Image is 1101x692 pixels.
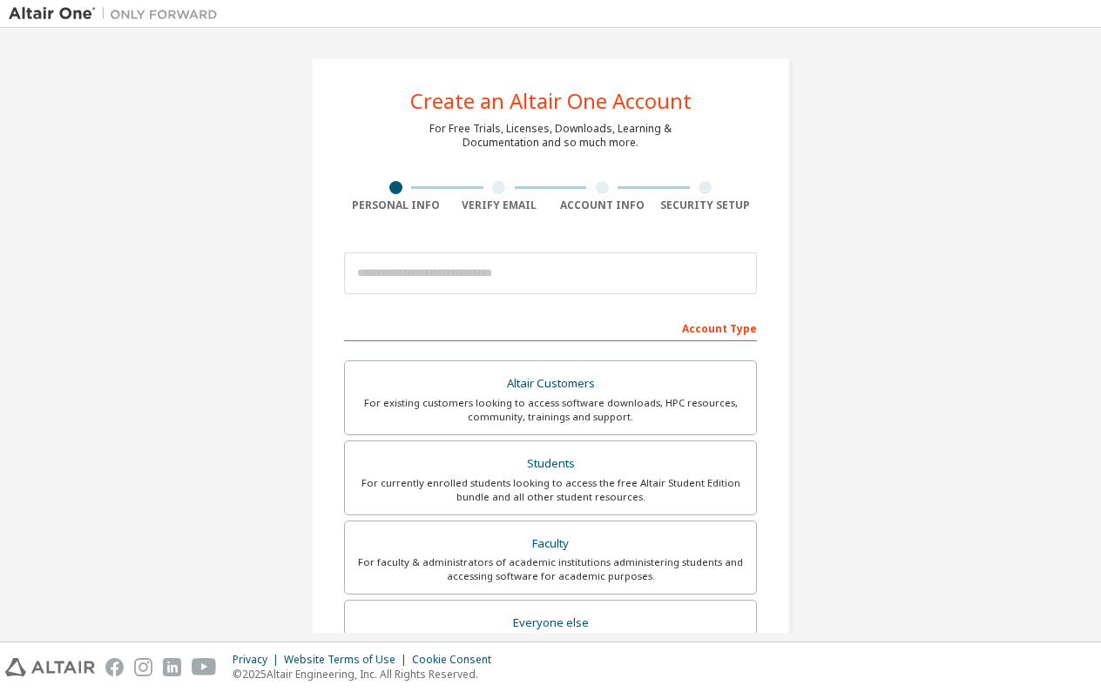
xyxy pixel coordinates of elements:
[105,658,124,676] img: facebook.svg
[355,532,746,556] div: Faculty
[448,198,551,212] div: Verify Email
[233,653,284,667] div: Privacy
[355,372,746,396] div: Altair Customers
[429,122,672,150] div: For Free Trials, Licenses, Downloads, Learning & Documentation and so much more.
[192,658,217,676] img: youtube.svg
[134,658,152,676] img: instagram.svg
[5,658,95,676] img: altair_logo.svg
[410,91,692,111] div: Create an Altair One Account
[163,658,181,676] img: linkedin.svg
[9,5,226,23] img: Altair One
[355,611,746,635] div: Everyone else
[355,555,746,583] div: For faculty & administrators of academic institutions administering students and accessing softwa...
[233,667,502,682] p: © 2025 Altair Engineering, Inc. All Rights Reserved.
[355,396,746,424] div: For existing customers looking to access software downloads, HPC resources, community, trainings ...
[654,198,758,212] div: Security Setup
[344,198,448,212] div: Personal Info
[344,313,757,341] div: Account Type
[284,653,412,667] div: Website Terms of Use
[355,452,746,476] div: Students
[550,198,654,212] div: Account Info
[355,476,746,504] div: For currently enrolled students looking to access the free Altair Student Edition bundle and all ...
[412,653,502,667] div: Cookie Consent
